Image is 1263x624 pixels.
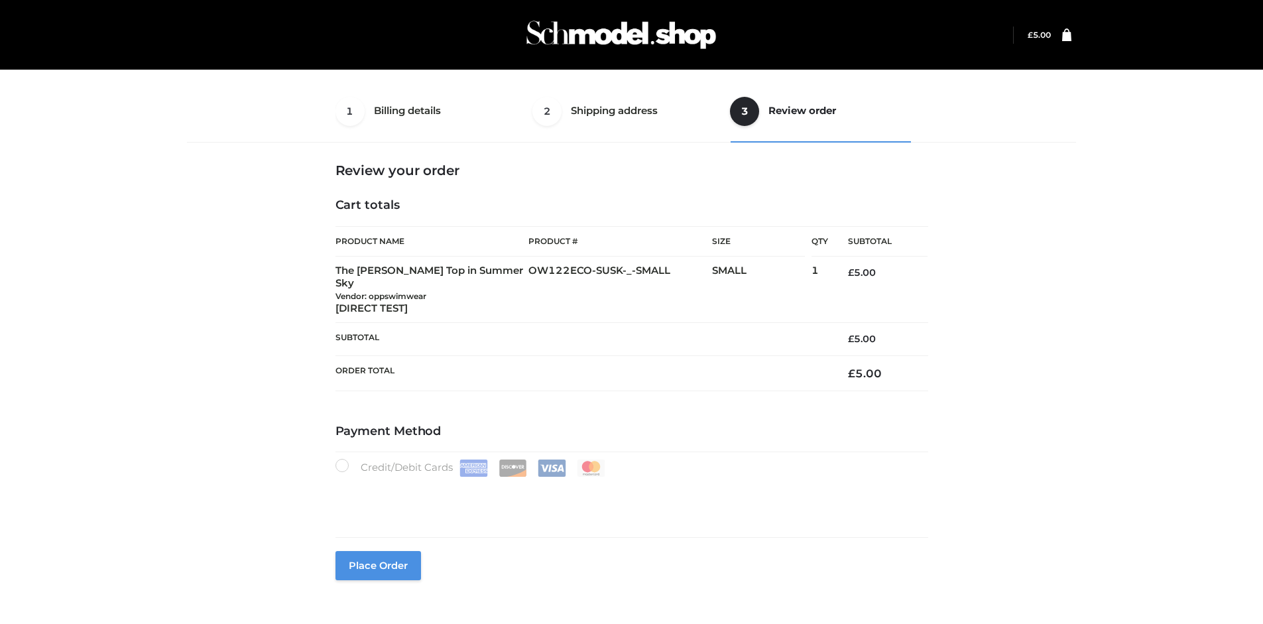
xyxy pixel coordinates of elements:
td: The [PERSON_NAME] Top in Summer Sky [DIRECT TEST] [335,257,529,323]
th: Order Total [335,355,829,391]
button: Place order [335,551,421,580]
img: Discover [499,460,527,477]
bdi: 5.00 [1028,30,1051,40]
iframe: Secure payment input frame [333,474,926,523]
th: Subtotal [828,227,928,257]
label: Credit/Debit Cards [335,459,607,477]
bdi: 5.00 [848,267,876,279]
th: Size [712,227,805,257]
h3: Review your order [335,162,928,178]
span: £ [848,367,855,380]
span: £ [848,333,854,345]
bdi: 5.00 [848,367,882,380]
span: £ [1028,30,1033,40]
h4: Payment Method [335,424,928,439]
span: £ [848,267,854,279]
a: £5.00 [1028,30,1051,40]
small: Vendor: oppswimwear [335,291,426,301]
bdi: 5.00 [848,333,876,345]
h4: Cart totals [335,198,928,213]
th: Qty [812,226,828,257]
th: Product # [528,226,712,257]
td: SMALL [712,257,812,323]
img: Schmodel Admin 964 [522,9,721,61]
img: Visa [538,460,566,477]
td: 1 [812,257,828,323]
th: Product Name [335,226,529,257]
td: OW122ECO-SUSK-_-SMALL [528,257,712,323]
img: Mastercard [577,460,605,477]
img: Amex [459,460,488,477]
th: Subtotal [335,323,829,355]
